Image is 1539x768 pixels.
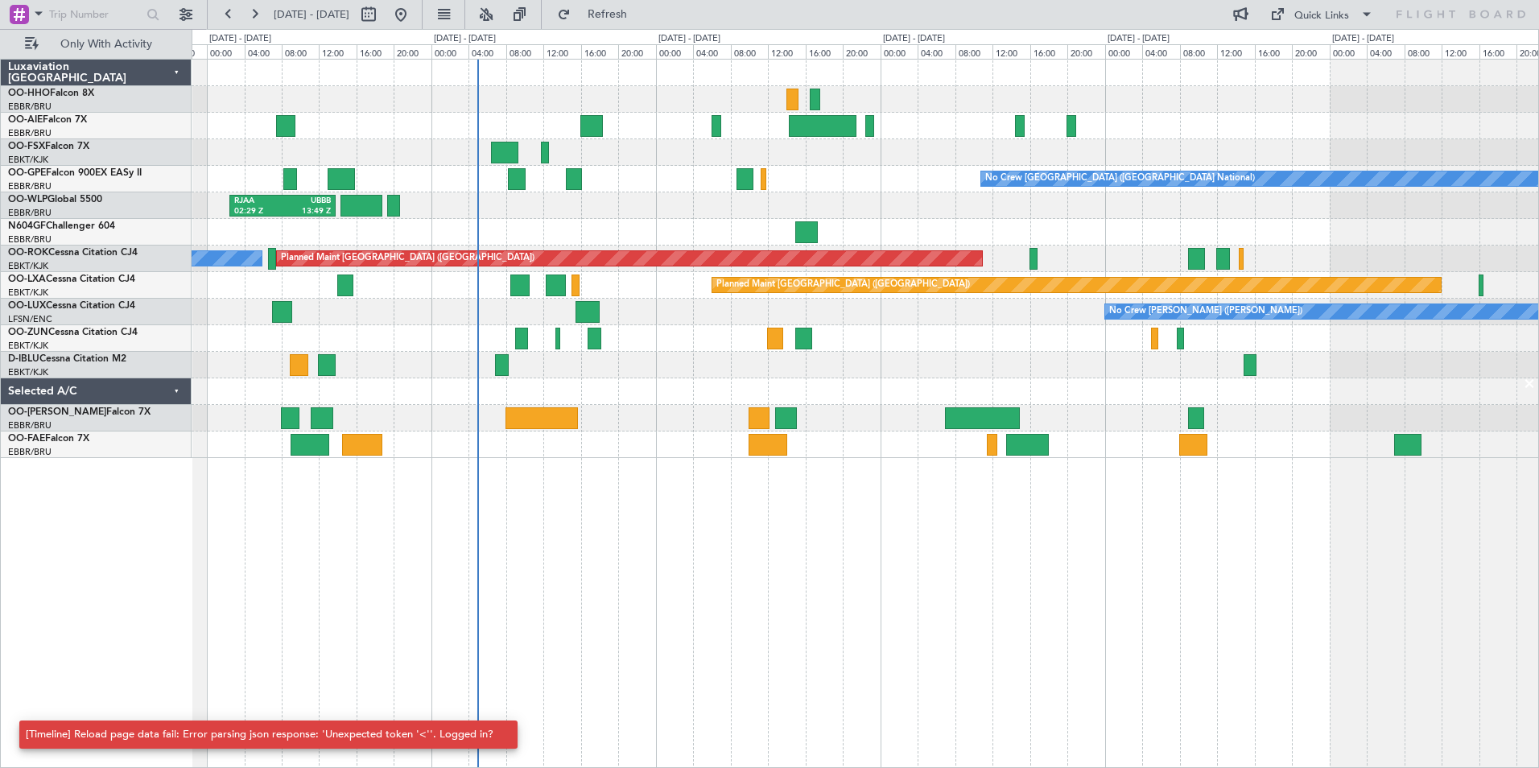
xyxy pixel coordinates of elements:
[1030,44,1067,59] div: 16:00
[1255,44,1292,59] div: 16:00
[618,44,655,59] div: 20:00
[992,44,1029,59] div: 12:00
[8,115,87,125] a: OO-AIEFalcon 7X
[955,44,992,59] div: 08:00
[234,196,283,207] div: RJAA
[8,328,48,337] span: OO-ZUN
[8,446,52,458] a: EBBR/BRU
[506,44,543,59] div: 08:00
[8,168,142,178] a: OO-GPEFalcon 900EX EASy II
[1217,44,1254,59] div: 12:00
[49,2,142,27] input: Trip Number
[806,44,843,59] div: 16:00
[8,354,39,364] span: D-IBLU
[8,328,138,337] a: OO-ZUNCessna Citation CJ4
[468,44,505,59] div: 04:00
[8,195,102,204] a: OO-WLPGlobal 5500
[1262,2,1381,27] button: Quick Links
[918,44,955,59] div: 04:00
[1330,44,1367,59] div: 00:00
[8,142,89,151] a: OO-FSXFalcon 7X
[1067,44,1104,59] div: 20:00
[581,44,618,59] div: 16:00
[8,287,48,299] a: EBKT/KJK
[550,2,646,27] button: Refresh
[716,273,970,297] div: Planned Maint [GEOGRAPHIC_DATA] ([GEOGRAPHIC_DATA])
[319,44,356,59] div: 12:00
[42,39,170,50] span: Only With Activity
[431,44,468,59] div: 00:00
[1332,32,1394,46] div: [DATE] - [DATE]
[8,195,47,204] span: OO-WLP
[8,115,43,125] span: OO-AIE
[731,44,768,59] div: 08:00
[8,407,151,417] a: OO-[PERSON_NAME]Falcon 7X
[8,180,52,192] a: EBBR/BRU
[8,101,52,113] a: EBBR/BRU
[8,434,89,444] a: OO-FAEFalcon 7X
[8,142,45,151] span: OO-FSX
[985,167,1255,191] div: No Crew [GEOGRAPHIC_DATA] ([GEOGRAPHIC_DATA] National)
[1442,44,1479,59] div: 12:00
[8,301,46,311] span: OO-LUX
[8,275,135,284] a: OO-LXACessna Citation CJ4
[8,168,46,178] span: OO-GPE
[693,44,730,59] div: 04:00
[8,340,48,352] a: EBKT/KJK
[1367,44,1404,59] div: 04:00
[8,89,50,98] span: OO-HHO
[8,434,45,444] span: OO-FAE
[8,275,46,284] span: OO-LXA
[357,44,394,59] div: 16:00
[394,44,431,59] div: 20:00
[8,248,48,258] span: OO-ROK
[8,301,135,311] a: OO-LUXCessna Citation CJ4
[1108,32,1170,46] div: [DATE] - [DATE]
[8,248,138,258] a: OO-ROKCessna Citation CJ4
[8,154,48,166] a: EBKT/KJK
[434,32,496,46] div: [DATE] - [DATE]
[8,313,52,325] a: LFSN/ENC
[1405,44,1442,59] div: 08:00
[1109,299,1302,324] div: No Crew [PERSON_NAME] ([PERSON_NAME])
[8,260,48,272] a: EBKT/KJK
[8,419,52,431] a: EBBR/BRU
[8,89,94,98] a: OO-HHOFalcon 8X
[245,44,282,59] div: 04:00
[8,221,46,231] span: N604GF
[1180,44,1217,59] div: 08:00
[8,207,52,219] a: EBBR/BRU
[282,44,319,59] div: 08:00
[209,32,271,46] div: [DATE] - [DATE]
[26,727,493,743] div: [Timeline] Reload page data fail: Error parsing json response: 'Unexpected token '<''. Logged in?
[274,7,349,22] span: [DATE] - [DATE]
[574,9,642,20] span: Refresh
[8,407,106,417] span: OO-[PERSON_NAME]
[1292,44,1329,59] div: 20:00
[281,246,534,270] div: Planned Maint [GEOGRAPHIC_DATA] ([GEOGRAPHIC_DATA])
[1294,8,1349,24] div: Quick Links
[881,44,918,59] div: 00:00
[8,221,115,231] a: N604GFChallenger 604
[1105,44,1142,59] div: 00:00
[283,196,331,207] div: UBBB
[1142,44,1179,59] div: 04:00
[8,354,126,364] a: D-IBLUCessna Citation M2
[8,127,52,139] a: EBBR/BRU
[283,206,331,217] div: 13:49 Z
[543,44,580,59] div: 12:00
[883,32,945,46] div: [DATE] - [DATE]
[658,32,720,46] div: [DATE] - [DATE]
[656,44,693,59] div: 00:00
[8,366,48,378] a: EBKT/KJK
[207,44,244,59] div: 00:00
[18,31,175,57] button: Only With Activity
[234,206,283,217] div: 02:29 Z
[768,44,805,59] div: 12:00
[1479,44,1516,59] div: 16:00
[8,233,52,246] a: EBBR/BRU
[843,44,880,59] div: 20:00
